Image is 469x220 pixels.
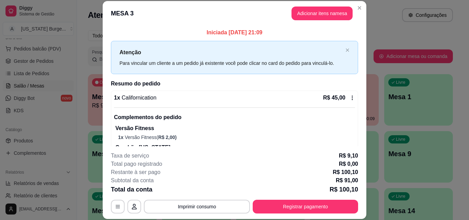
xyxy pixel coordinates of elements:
p: 1 x [114,94,157,102]
div: Para vincular um cliente a um pedido já existente você pode clicar no card do pedido para vinculá... [119,59,343,67]
p: Iniciada [DATE] 21:09 [111,28,358,37]
span: 1 x [118,135,125,140]
p: R$ 9,10 [339,152,358,160]
p: R$ 100,10 [330,185,358,194]
h2: Resumo do pedido [111,80,358,88]
button: Close [354,2,365,13]
span: R$ 2,00 ) [158,135,177,140]
p: Total pago registrado [111,160,162,168]
button: close [345,48,350,53]
header: MESA 3 [103,1,366,26]
button: Adicionar itens namesa [291,7,353,20]
p: Taxa de serviço [111,152,149,160]
p: Versão Fitness [115,124,355,132]
span: Californication [120,95,157,101]
p: Subtotal da conta [111,176,154,185]
p: Total da conta [111,185,152,194]
button: Registrar pagamento [253,200,358,213]
p: Combão [US_STATE] [115,143,355,152]
p: Restante à ser pago [111,168,160,176]
p: R$ 100,10 [333,168,358,176]
p: R$ 0,00 [339,160,358,168]
p: R$ 91,00 [336,176,358,185]
button: Imprimir consumo [144,200,250,213]
p: Versão Fitness ( [118,134,355,141]
p: Complementos do pedido [114,113,355,121]
p: R$ 45,00 [323,94,345,102]
p: Atenção [119,48,343,57]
